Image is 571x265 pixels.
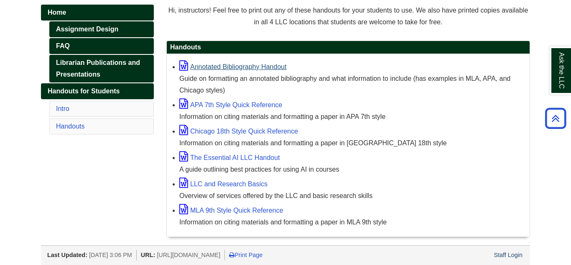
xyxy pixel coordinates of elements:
[179,207,283,214] a: MLA 9th Style Quick Reference
[48,9,66,16] span: Home
[168,7,528,26] span: Hi, instructors! Feel free to print out any of these handouts for your students to use. We also h...
[41,5,154,21] a: Home
[49,55,154,82] a: Librarian Publications and Presentations
[141,252,155,258] span: URL:
[179,164,525,175] div: A guide outlining best practices for using AI in courses
[179,137,525,149] div: Information on citing materials and formatting a paper in [GEOGRAPHIC_DATA] 18th style
[41,83,154,99] a: Handouts for Students
[179,73,525,96] div: Guide on formatting an annotated bibliography and what information to include (has examples in ML...
[179,154,280,161] a: The Essential AI LLC Handout
[179,128,298,135] a: Chicago 18th Style Quick Reference
[89,252,132,258] span: [DATE] 3:06 PM
[167,41,530,54] h2: Handouts
[179,180,268,188] a: LLC and Research Basics
[179,63,286,70] a: Annotated Bibliography Handout
[48,87,120,95] span: Handouts for Students
[542,113,569,124] a: Back to Top
[494,252,523,258] a: Staff Login
[229,252,235,258] i: Print Page
[157,252,220,258] span: [URL][DOMAIN_NAME]
[49,38,154,54] a: FAQ
[41,5,154,136] div: Guide Pages
[179,111,525,123] div: Information on citing materials and formatting a paper in APA 7th style
[229,252,263,258] a: Print Page
[56,123,85,130] a: Handouts
[56,105,69,112] a: Intro
[49,21,154,37] a: Assignment Design
[179,216,525,228] div: Information on citing materials and formatting a paper in MLA 9th style
[179,101,282,108] a: APA 7th Style Quick Reference
[47,252,87,258] span: Last Updated:
[179,190,525,202] div: Overview of services offered by the LLC and basic research skills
